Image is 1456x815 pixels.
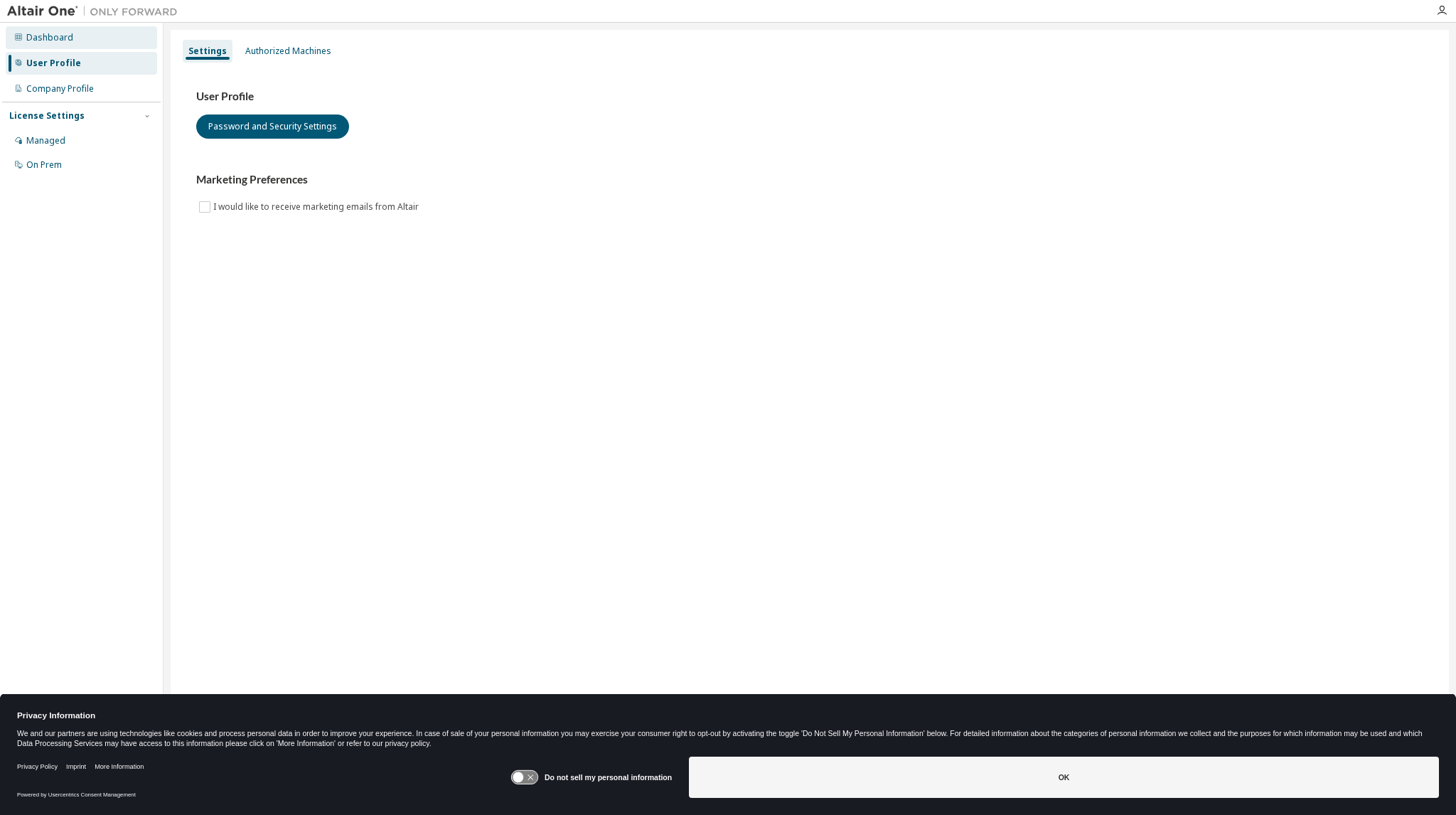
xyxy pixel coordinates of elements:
[9,110,85,122] div: License Settings
[26,83,94,95] div: Company Profile
[213,198,422,215] label: I would like to receive marketing emails from Altair
[7,4,185,18] img: Altair One
[196,173,1423,187] h3: Marketing Preferences
[196,114,349,139] button: Password and Security Settings
[26,32,73,43] div: Dashboard
[26,159,62,171] div: On Prem
[188,46,227,57] div: Settings
[26,58,81,69] div: User Profile
[26,135,65,147] div: Managed
[245,46,331,57] div: Authorized Machines
[196,90,1423,104] h3: User Profile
